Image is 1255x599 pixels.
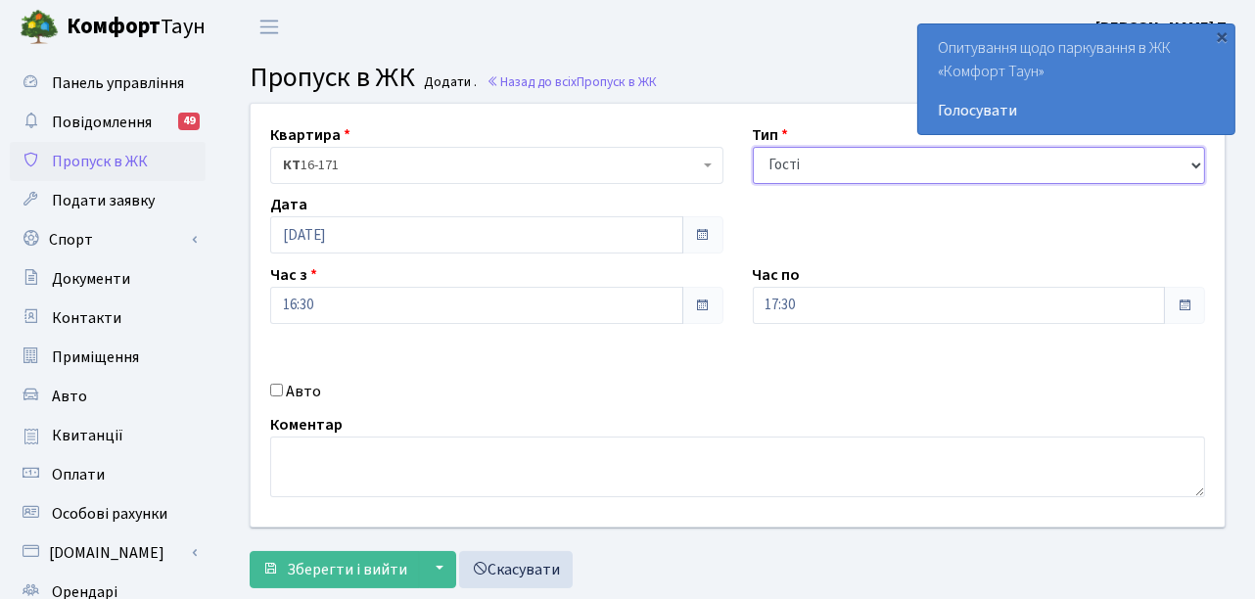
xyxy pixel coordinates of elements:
[286,380,321,403] label: Авто
[52,386,87,407] span: Авто
[287,559,407,580] span: Зберегти і вийти
[10,142,206,181] a: Пропуск в ЖК
[918,24,1234,134] div: Опитування щодо паркування в ЖК «Комфорт Таун»
[283,156,699,175] span: <b>КТ</b>&nbsp;&nbsp;&nbsp;&nbsp;16-171
[270,147,723,184] span: <b>КТ</b>&nbsp;&nbsp;&nbsp;&nbsp;16-171
[270,123,350,147] label: Квартира
[52,72,184,94] span: Панель управління
[10,494,206,533] a: Особові рахунки
[52,425,123,446] span: Квитанції
[10,416,206,455] a: Квитанції
[52,503,167,525] span: Особові рахунки
[52,268,130,290] span: Документи
[10,455,206,494] a: Оплати
[1095,16,1232,39] a: [PERSON_NAME] П.
[10,299,206,338] a: Контакти
[245,11,294,43] button: Переключити навігацію
[577,72,657,91] span: Пропуск в ЖК
[487,72,657,91] a: Назад до всіхПропуск в ЖК
[10,533,206,573] a: [DOMAIN_NAME]
[459,551,573,588] a: Скасувати
[10,259,206,299] a: Документи
[10,220,206,259] a: Спорт
[938,99,1215,122] a: Голосувати
[283,156,301,175] b: КТ
[250,551,420,588] button: Зберегти і вийти
[10,377,206,416] a: Авто
[178,113,200,130] div: 49
[52,151,148,172] span: Пропуск в ЖК
[10,181,206,220] a: Подати заявку
[52,464,105,485] span: Оплати
[421,74,478,91] small: Додати .
[67,11,161,42] b: Комфорт
[753,123,789,147] label: Тип
[52,307,121,329] span: Контакти
[10,338,206,377] a: Приміщення
[250,58,415,97] span: Пропуск в ЖК
[270,263,317,287] label: Час з
[270,193,307,216] label: Дата
[1213,26,1232,46] div: ×
[270,413,343,437] label: Коментар
[52,112,152,133] span: Повідомлення
[10,103,206,142] a: Повідомлення49
[67,11,206,44] span: Таун
[52,190,155,211] span: Подати заявку
[52,346,139,368] span: Приміщення
[1095,17,1232,38] b: [PERSON_NAME] П.
[20,8,59,47] img: logo.png
[10,64,206,103] a: Панель управління
[753,263,801,287] label: Час по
